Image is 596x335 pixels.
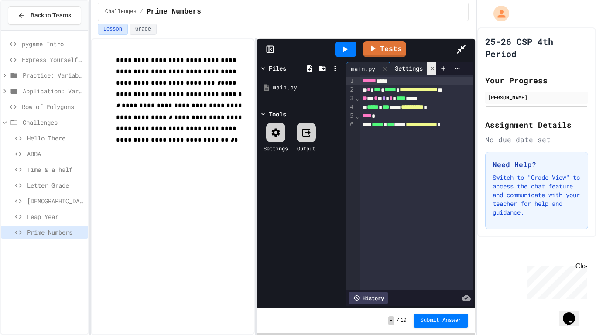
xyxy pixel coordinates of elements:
[27,228,85,237] span: Prime Numbers
[140,8,143,15] span: /
[273,83,341,92] div: main.py
[355,113,360,120] span: Fold line
[27,212,85,221] span: Leap Year
[488,93,586,101] div: [PERSON_NAME]
[390,64,427,73] div: Settings
[524,262,587,299] iframe: chat widget
[493,173,581,217] p: Switch to "Grade View" to access the chat feature and communicate with your teacher for help and ...
[8,6,81,25] button: Back to Teams
[484,3,511,24] div: My Account
[22,55,85,64] span: Express Yourself in Python!
[349,292,388,304] div: History
[27,181,85,190] span: Letter Grade
[485,119,588,131] h2: Assignment Details
[31,11,71,20] span: Back to Teams
[98,24,128,35] button: Lesson
[23,118,85,127] span: Challenges
[105,8,137,15] span: Challenges
[346,120,355,129] div: 6
[346,77,355,85] div: 1
[27,133,85,143] span: Hello There
[264,144,288,152] div: Settings
[27,196,85,205] span: [DEMOGRAPHIC_DATA] Senator Eligibility
[269,64,286,73] div: Files
[297,144,315,152] div: Output
[346,62,390,75] div: main.py
[346,112,355,120] div: 5
[485,74,588,86] h2: Your Progress
[396,317,399,324] span: /
[23,71,85,80] span: Practice: Variables/Print
[400,317,406,324] span: 10
[269,109,286,119] div: Tools
[355,95,360,102] span: Fold line
[421,317,462,324] span: Submit Answer
[388,316,394,325] span: -
[147,7,201,17] span: Prime Numbers
[485,35,588,60] h1: 25-26 CSP 4th Period
[22,102,85,111] span: Row of Polygons
[346,103,355,112] div: 4
[346,94,355,103] div: 3
[414,314,469,328] button: Submit Answer
[346,64,380,73] div: main.py
[390,62,438,75] div: Settings
[559,300,587,326] iframe: chat widget
[363,41,406,57] a: Tests
[23,86,85,96] span: Application: Variables/Print
[130,24,157,35] button: Grade
[346,85,355,94] div: 2
[27,149,85,158] span: ABBA
[493,159,581,170] h3: Need Help?
[27,165,85,174] span: Time & a half
[485,134,588,145] div: No due date set
[22,39,85,48] span: pygame Intro
[3,3,60,55] div: Chat with us now!Close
